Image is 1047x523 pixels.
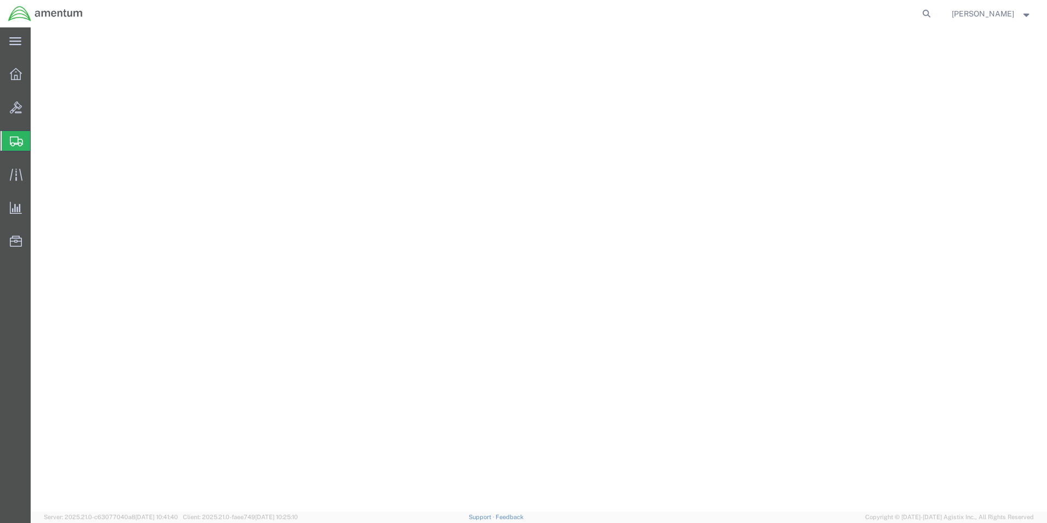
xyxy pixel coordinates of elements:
button: [PERSON_NAME] [951,7,1032,20]
span: Daniel King [952,8,1014,20]
span: [DATE] 10:25:10 [255,514,298,520]
img: logo [8,5,83,22]
span: [DATE] 10:41:40 [135,514,178,520]
a: Support [469,514,496,520]
a: Feedback [496,514,523,520]
span: Copyright © [DATE]-[DATE] Agistix Inc., All Rights Reserved [865,513,1034,522]
span: Server: 2025.21.0-c63077040a8 [44,514,178,520]
span: Client: 2025.21.0-faee749 [183,514,298,520]
iframe: FS Legacy Container [31,27,1047,511]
